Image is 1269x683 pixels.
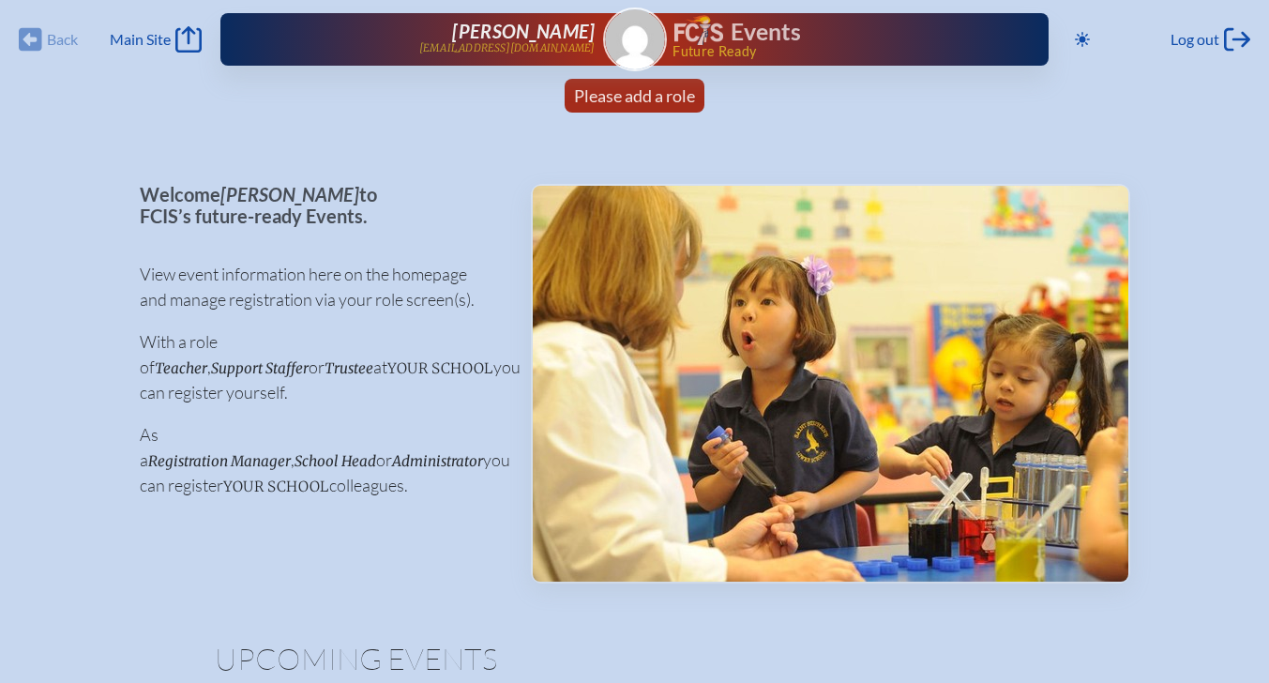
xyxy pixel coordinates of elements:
p: View event information here on the homepage and manage registration via your role screen(s). [140,262,501,312]
span: School Head [295,452,376,470]
span: your school [223,478,329,495]
span: Support Staffer [211,359,309,377]
a: [PERSON_NAME][EMAIL_ADDRESS][DOMAIN_NAME] [280,21,596,58]
p: As a , or you can register colleagues. [140,422,501,498]
p: [EMAIL_ADDRESS][DOMAIN_NAME] [419,42,596,54]
span: [PERSON_NAME] [220,183,359,205]
span: your school [387,359,493,377]
span: Trustee [325,359,373,377]
a: Main Site [110,26,202,53]
span: Registration Manager [148,452,291,470]
p: With a role of , or at you can register yourself. [140,329,501,405]
a: Gravatar [603,8,667,71]
img: Events [533,186,1128,582]
span: [PERSON_NAME] [452,20,595,42]
a: Please add a role [567,79,702,113]
p: Welcome to FCIS’s future-ready Events. [140,184,501,226]
h1: Upcoming Events [215,644,1055,674]
img: Gravatar [605,9,665,69]
span: Teacher [155,359,207,377]
span: Main Site [110,30,171,49]
span: Future Ready [672,45,989,58]
span: Please add a role [574,85,695,106]
div: FCIS Events — Future ready [674,15,990,58]
span: Log out [1171,30,1219,49]
span: Administrator [392,452,483,470]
